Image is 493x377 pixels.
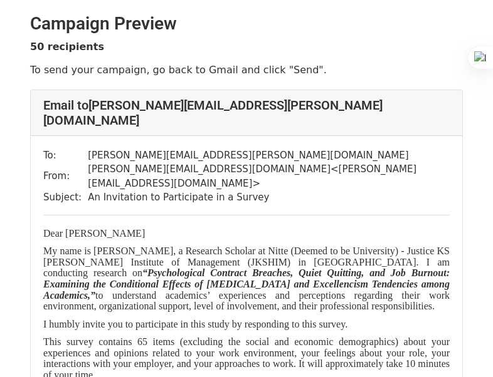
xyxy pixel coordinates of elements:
[43,98,450,128] h4: Email to [PERSON_NAME][EMAIL_ADDRESS][PERSON_NAME][DOMAIN_NAME]
[43,267,450,300] i: “Psychological Contract Breaches, Quiet Quitting, and Job Burnout: Examining the Conditional Effe...
[88,162,450,190] td: [PERSON_NAME][EMAIL_ADDRESS][DOMAIN_NAME] < [PERSON_NAME][EMAIL_ADDRESS][DOMAIN_NAME] >
[43,190,88,205] td: Subject:
[43,148,88,163] td: To:
[30,13,463,34] h2: Campaign Preview
[43,162,88,190] td: From:
[43,245,450,311] span: My name is [PERSON_NAME], a Research Scholar at Nitte (Deemed to be University) - Justice KS [PER...
[30,63,463,76] p: To send your campaign, go back to Gmail and click "Send".
[88,190,450,205] td: An Invitation to Participate in a Survey
[43,319,347,329] span: I humbly invite you to participate in this study by responding to this survey.
[88,148,450,163] td: [PERSON_NAME][EMAIL_ADDRESS][PERSON_NAME][DOMAIN_NAME]
[30,41,104,53] strong: 50 recipients
[43,228,145,239] span: Dear [PERSON_NAME]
